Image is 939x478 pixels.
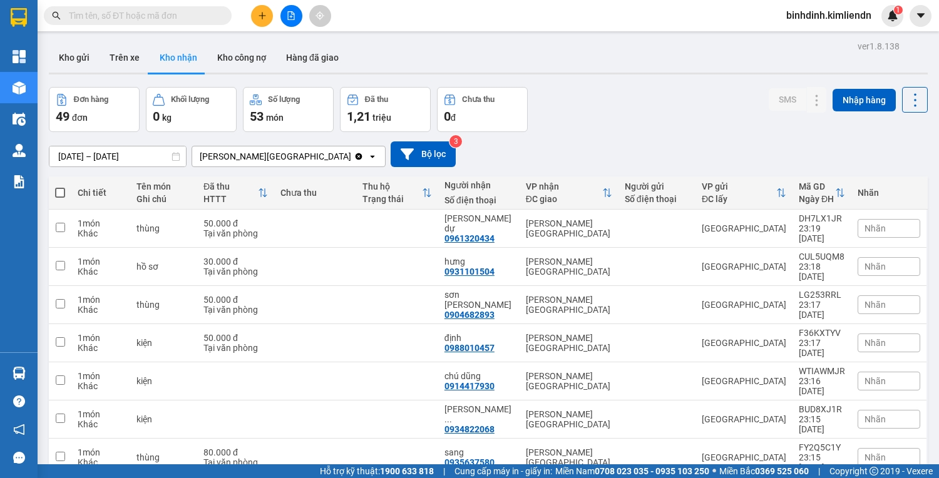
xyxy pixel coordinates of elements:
div: [PERSON_NAME][GEOGRAPHIC_DATA] [526,371,612,391]
th: Toggle SortBy [356,176,438,210]
button: Kho gửi [49,43,100,73]
button: caret-down [910,5,931,27]
span: món [266,113,284,123]
div: Chưa thu [280,188,350,198]
button: Số lượng53món [243,87,334,132]
div: Tại văn phòng [203,305,268,315]
img: logo-vxr [11,8,27,27]
div: 1 món [78,218,124,228]
div: Người gửi [625,181,689,191]
span: Cung cấp máy in - giấy in: [454,464,552,478]
div: 1 món [78,371,124,381]
div: 1 món [78,333,124,343]
button: Hàng đã giao [276,43,349,73]
div: Đã thu [365,95,388,104]
div: hưng [444,257,513,267]
div: 23:18 [DATE] [799,262,845,282]
span: notification [13,424,25,435]
sup: 1 [894,6,903,14]
strong: 0708 023 035 - 0935 103 250 [595,466,709,476]
img: dashboard-icon [13,50,26,63]
button: Kho công nợ [207,43,276,73]
div: [GEOGRAPHIC_DATA] [702,223,786,233]
button: Bộ lọc [391,141,456,167]
span: đ [451,113,456,123]
div: 0904682893 [444,310,495,320]
div: 0988010457 [444,343,495,353]
div: Đơn hàng [74,95,108,104]
button: Đơn hàng49đơn [49,87,140,132]
div: 0914417930 [444,381,495,391]
img: solution-icon [13,175,26,188]
div: ĐC lấy [702,194,776,204]
div: DH7LX1JR [799,213,845,223]
div: CUL5UQM8 [799,252,845,262]
div: 1 món [78,295,124,305]
span: Miền Nam [555,464,709,478]
button: Chưa thu0đ [437,87,528,132]
div: BUD8XJ1R [799,404,845,414]
span: kg [162,113,172,123]
strong: 0369 525 060 [755,466,809,476]
div: anh dự [444,213,513,233]
div: FY2Q5C1Y [799,442,845,452]
div: chú dũng [444,371,513,381]
span: 1,21 [347,109,371,124]
svg: Clear value [354,151,364,161]
span: | [818,464,820,478]
span: Nhãn [865,262,886,272]
div: Người nhận [444,180,513,190]
div: Khối lượng [171,95,209,104]
div: 0961320434 [444,233,495,243]
div: VP gửi [702,181,776,191]
div: WTIAWMJR [799,366,845,376]
div: trần tuấn hoàng [444,404,513,424]
span: aim [316,11,324,20]
div: VP nhận [526,181,602,191]
div: ĐC giao [526,194,602,204]
input: Tìm tên, số ĐT hoặc mã đơn [69,9,217,23]
div: [GEOGRAPHIC_DATA] [702,262,786,272]
span: 1 [896,6,900,14]
div: 30.000 đ [203,257,268,267]
div: Khác [78,381,124,391]
strong: 1900 633 818 [380,466,434,476]
div: [PERSON_NAME][GEOGRAPHIC_DATA] [526,409,612,429]
div: 1 món [78,447,124,457]
div: 50.000 đ [203,295,268,305]
div: 50.000 đ [203,333,268,343]
div: Chi tiết [78,188,124,198]
div: 23:16 [DATE] [799,376,845,396]
span: caret-down [915,10,926,21]
div: Tại văn phòng [203,228,268,238]
span: 0 [153,109,160,124]
svg: open [367,151,377,161]
span: 53 [250,109,264,124]
img: warehouse-icon [13,144,26,157]
div: Chưa thu [462,95,495,104]
div: Khác [78,343,124,353]
div: thùng [136,223,192,233]
th: Toggle SortBy [520,176,618,210]
div: hồ sơ [136,262,192,272]
span: đơn [72,113,88,123]
span: Nhãn [865,452,886,462]
div: Khác [78,305,124,315]
div: kiện [136,414,192,424]
div: Mã GD [799,181,835,191]
div: kiện [136,338,192,348]
span: file-add [287,11,295,20]
div: [PERSON_NAME][GEOGRAPHIC_DATA] [526,295,612,315]
div: Thu hộ [362,181,422,191]
div: 1 món [78,409,124,419]
div: Số lượng [268,95,300,104]
div: Nhãn [858,188,920,198]
div: Tên món [136,181,192,191]
span: ... [444,414,452,424]
div: [GEOGRAPHIC_DATA] [702,376,786,386]
span: Miền Bắc [719,464,809,478]
div: Đã thu [203,181,258,191]
div: ver 1.8.138 [858,39,900,53]
div: thùng [136,452,192,462]
div: 23:15 [DATE] [799,452,845,472]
